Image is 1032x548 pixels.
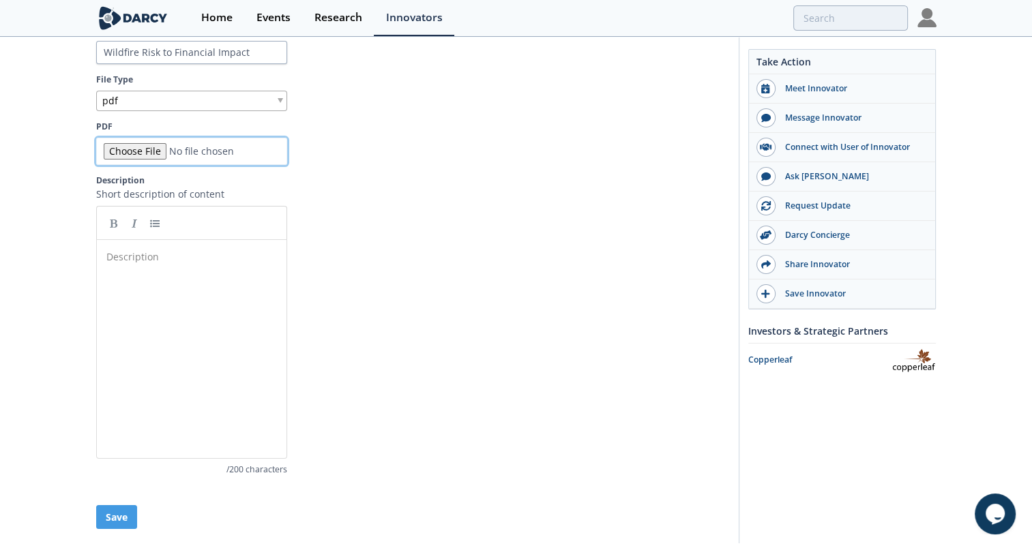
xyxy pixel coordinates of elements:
div: Save Innovator [776,288,928,300]
div: Research [314,12,362,23]
a: Italic (Ctrl-I) [124,213,145,233]
button: Save [96,505,137,529]
label: File Type [96,74,287,86]
div: Take Action [749,55,935,74]
input: Name [96,41,287,64]
div: Ask [PERSON_NAME] [776,170,928,183]
a: Bold (Ctrl-B) [104,213,124,233]
div: Copperleaf [748,354,891,366]
label: PDF [96,121,287,133]
div: Events [256,12,291,23]
button: Save Innovator [749,279,935,309]
label: Description [96,174,287,187]
div: Innovators [386,12,443,23]
p: Short description of content [96,187,287,201]
div: Share Innovator [776,258,928,271]
span: pdf [102,91,118,110]
div: Investors & Strategic Partners [748,319,936,343]
img: Copperleaf [891,348,936,372]
a: Generic List (Ctrl-L) [145,213,165,233]
iframe: chat widget [975,493,1018,534]
p: /200 characters [226,463,287,476]
img: Profile [917,8,937,27]
div: Request Update [776,200,928,212]
input: PDF File [96,138,287,165]
img: logo-wide.svg [96,6,171,30]
div: Home [201,12,233,23]
a: Copperleaf Copperleaf [748,348,936,372]
div: Meet Innovator [776,82,928,95]
div: Message Innovator [776,112,928,124]
div: Connect with User of Innovator [776,141,928,153]
div: Darcy Concierge [776,229,928,241]
input: Advanced Search [793,5,908,31]
div: pdf [96,91,287,111]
